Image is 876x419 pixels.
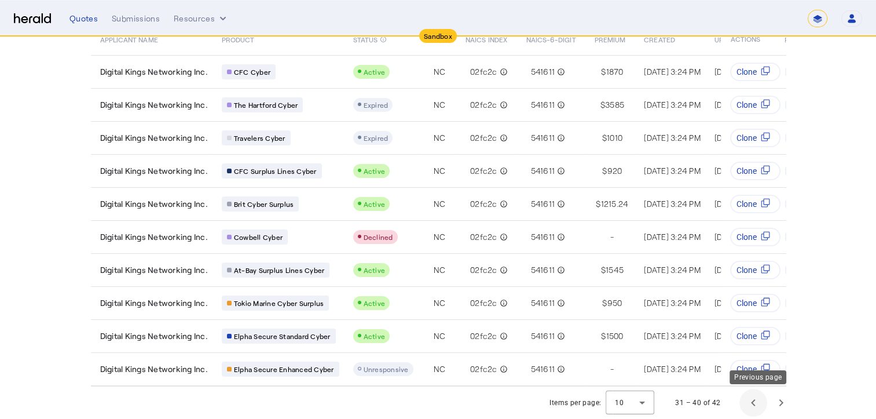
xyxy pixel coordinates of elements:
[470,231,497,243] span: 02fc2c
[601,66,606,78] span: $
[497,330,507,342] mat-icon: info_outline
[736,297,757,309] span: Clone
[497,297,507,309] mat-icon: info_outline
[427,33,447,45] span: STATE
[364,266,386,274] span: Active
[675,397,720,409] div: 31 – 40 of 42
[433,264,445,276] span: NC
[549,397,601,409] div: Items per page:
[433,99,445,111] span: NC
[530,99,555,111] span: 541611
[607,165,622,177] span: 920
[555,66,565,78] mat-icon: info_outline
[353,33,378,45] span: STATUS
[364,200,386,208] span: Active
[234,265,325,275] span: At-Bay Surplus Lines Cyber
[736,99,757,111] span: Clone
[731,327,781,345] button: Clone
[433,297,445,309] span: NC
[739,389,767,417] button: Previous page
[470,330,497,342] span: 02fc2c
[100,66,208,78] span: Digital Kings Networking Inc.
[69,13,98,24] div: Quotes
[100,363,208,375] span: Digital Kings Networking Inc.
[601,264,606,276] span: $
[100,297,208,309] span: Digital Kings Networking Inc.
[731,294,781,312] button: Clone
[714,33,745,45] span: UPDATED
[610,231,614,243] span: -
[530,330,555,342] span: 541611
[530,132,555,144] span: 541611
[526,33,576,45] span: NAICS-6-DIGIT
[530,165,555,177] span: 541611
[731,261,781,279] button: Clone
[610,363,614,375] span: -
[555,330,565,342] mat-icon: info_outline
[731,228,781,246] button: Clone
[644,166,701,176] span: [DATE] 3:24 PM
[470,264,497,276] span: 02fc2c
[644,67,701,76] span: [DATE] 3:24 PM
[364,101,388,109] span: Expired
[644,331,701,341] span: [DATE] 3:24 PM
[555,198,565,210] mat-icon: info_outline
[433,132,445,144] span: NC
[470,297,497,309] span: 02fc2c
[606,330,623,342] span: 1500
[100,231,208,243] span: Digital Kings Networking Inc.
[605,99,624,111] span: 3585
[731,129,781,147] button: Clone
[555,99,565,111] mat-icon: info_outline
[112,13,160,24] div: Submissions
[234,365,334,374] span: Elpha Secure Enhanced Cyber
[730,370,786,384] div: Previous page
[234,331,331,341] span: Elpha Secure Standard Cyber
[714,166,771,176] span: [DATE] 3:24 PM
[433,363,445,375] span: NC
[497,132,507,144] mat-icon: info_outline
[380,33,387,46] mat-icon: info_outline
[470,363,497,375] span: 02fc2c
[497,165,507,177] mat-icon: info_outline
[714,232,771,242] span: [DATE] 3:25 PM
[234,100,298,110] span: The Hartford Cyber
[530,363,555,375] span: 541611
[555,165,565,177] mat-icon: info_outline
[100,165,208,177] span: Digital Kings Networking Inc.
[364,167,386,175] span: Active
[714,298,771,308] span: [DATE] 3:28 PM
[644,298,701,308] span: [DATE] 3:24 PM
[606,66,623,78] span: 1870
[530,66,555,78] span: 541611
[497,99,507,111] mat-icon: info_outline
[606,264,624,276] span: 1545
[714,265,771,275] span: [DATE] 3:27 PM
[234,67,270,76] span: CFC Cyber
[234,166,317,176] span: CFC Surplus Lines Cyber
[530,231,555,243] span: 541611
[555,231,565,243] mat-icon: info_outline
[174,13,229,24] button: Resources dropdown menu
[600,99,605,111] span: $
[644,265,701,275] span: [DATE] 3:24 PM
[433,231,445,243] span: NC
[433,165,445,177] span: NC
[555,363,565,375] mat-icon: info_outline
[433,66,445,78] span: NC
[601,198,629,210] span: 1215.24
[731,63,781,81] button: Clone
[433,330,445,342] span: NC
[714,364,771,374] span: [DATE] 3:28 PM
[644,199,701,209] span: [DATE] 3:24 PM
[100,33,158,45] span: APPLICANT NAME
[731,195,781,213] button: Clone
[364,68,386,76] span: Active
[466,33,507,45] span: NAICS INDEX
[736,165,757,177] span: Clone
[644,133,701,143] span: [DATE] 3:24 PM
[14,13,51,24] img: Herald Logo
[497,198,507,210] mat-icon: info_outline
[736,132,757,144] span: Clone
[100,132,208,144] span: Digital Kings Networking Inc.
